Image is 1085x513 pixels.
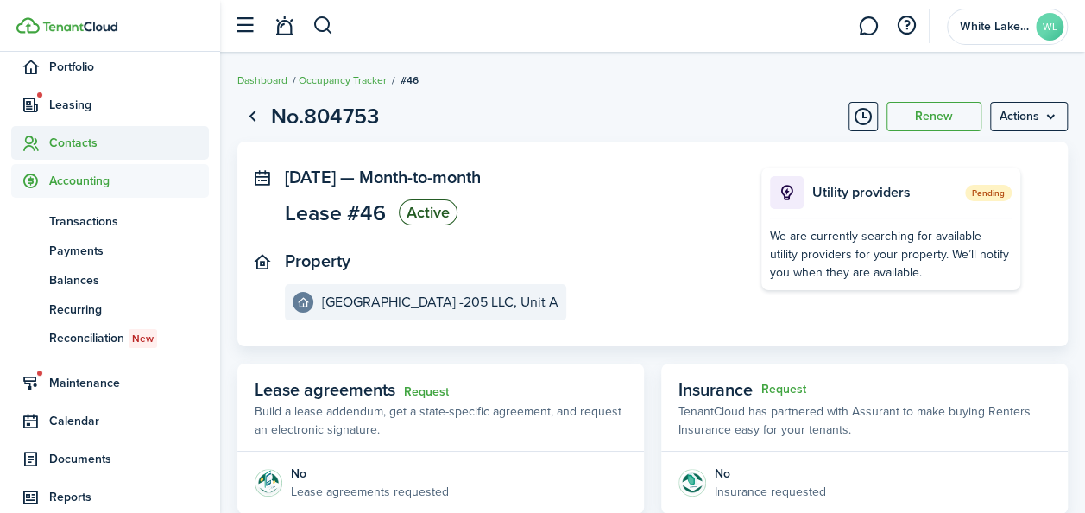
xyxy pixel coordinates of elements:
a: Recurring [11,294,209,324]
a: Occupancy Tracker [299,73,387,88]
a: Balances [11,265,209,294]
a: ReconciliationNew [11,324,209,353]
span: Lease agreements [255,377,395,402]
span: Payments [49,242,209,260]
h1: No.804753 [271,100,379,133]
p: Lease agreements requested [291,483,449,501]
button: Timeline [848,102,878,131]
span: Balances [49,271,209,289]
button: Open menu [990,102,1068,131]
span: Calendar [49,412,209,430]
span: Pending [965,185,1012,201]
div: No [291,465,449,483]
button: Search [312,11,334,41]
a: Notifications [268,4,300,48]
span: Portfolio [49,58,209,76]
button: Open resource center [892,11,921,41]
a: Request [404,385,449,399]
panel-main-title: Property [285,251,350,271]
span: Reports [49,488,209,506]
button: Request [761,383,806,396]
span: Leasing [49,96,209,114]
p: Utility providers [812,182,961,203]
status: Active [399,199,457,225]
span: #46 [401,73,419,88]
a: Dashboard [237,73,287,88]
span: Insurance [678,377,753,402]
span: Month-to-month [359,164,481,190]
span: New [132,331,154,346]
span: Maintenance [49,374,209,392]
img: TenantCloud [42,22,117,32]
span: [DATE] [285,164,336,190]
button: Open sidebar [228,9,261,42]
img: Agreement e-sign [255,469,282,497]
e-details-info-title: [GEOGRAPHIC_DATA] -205 LLC, Unit A [322,294,558,310]
span: Reconciliation [49,329,209,348]
span: Documents [49,450,209,468]
p: TenantCloud has partnered with Assurant to make buying Renters Insurance easy for your tenants. [678,402,1050,439]
img: Insurance protection [678,469,706,497]
p: Insurance requested [715,483,826,501]
menu-btn: Actions [990,102,1068,131]
span: Transactions [49,212,209,231]
div: We are currently searching for available utility providers for your property. We’ll notify you wh... [770,227,1012,282]
span: — [340,164,355,190]
p: Build a lease addendum, get a state-specific agreement, and request an electronic signature. [255,402,627,439]
span: Accounting [49,172,209,190]
a: Messaging [852,4,885,48]
a: Payments [11,236,209,265]
span: White Lake Hillview LLC [960,21,1029,33]
div: No [715,465,826,483]
a: Go back [237,102,267,131]
a: Transactions [11,206,209,236]
span: Recurring [49,301,209,319]
span: Lease #46 [285,202,386,224]
avatar-text: WL [1036,13,1063,41]
button: Renew [886,102,981,131]
span: Contacts [49,134,209,152]
img: TenantCloud [16,17,40,34]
